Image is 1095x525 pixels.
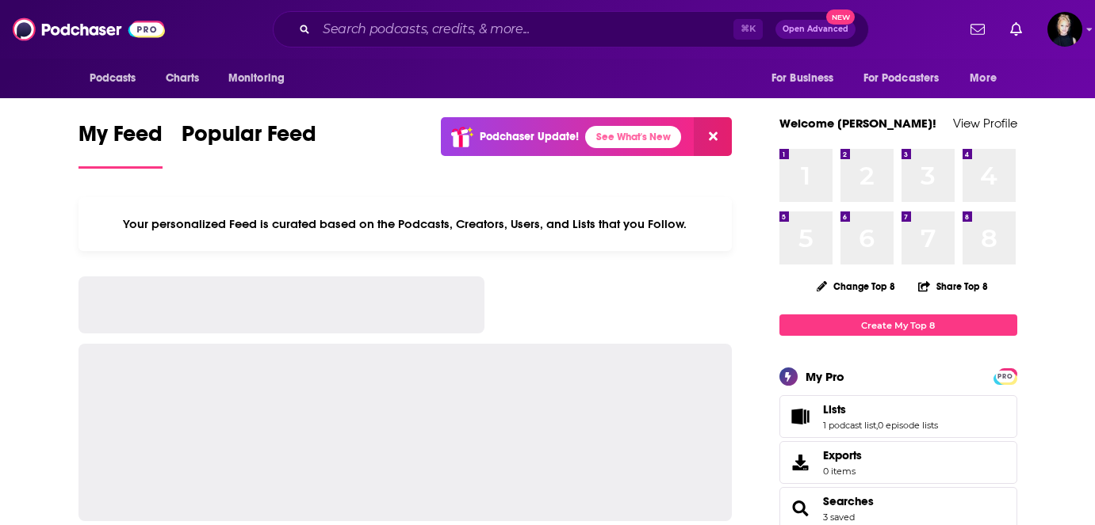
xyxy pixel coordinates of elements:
input: Search podcasts, credits, & more... [316,17,733,42]
span: Exports [785,451,817,474]
a: PRO [996,370,1015,382]
a: Exports [779,441,1017,484]
span: Popular Feed [182,120,316,157]
div: Your personalized Feed is curated based on the Podcasts, Creators, Users, and Lists that you Follow. [78,197,733,251]
a: See What's New [585,126,681,148]
a: View Profile [953,116,1017,131]
span: More [970,67,997,89]
span: , [876,420,878,431]
a: Charts [155,63,209,93]
span: ⌘ K [733,19,763,40]
a: Searches [823,494,874,508]
a: Welcome [PERSON_NAME]! [779,116,936,131]
span: PRO [996,371,1015,382]
img: Podchaser - Follow, Share and Rate Podcasts [13,14,165,44]
span: For Business [771,67,834,89]
button: open menu [959,63,1017,93]
button: Share Top 8 [917,271,989,302]
div: My Pro [806,369,844,384]
button: Change Top 8 [807,276,905,296]
a: My Feed [78,120,163,169]
span: 0 items [823,466,862,477]
a: 0 episode lists [878,420,938,431]
a: Popular Feed [182,120,316,169]
span: Exports [823,448,862,462]
button: Open AdvancedNew [775,20,856,39]
a: Lists [823,402,938,417]
a: Create My Top 8 [779,314,1017,336]
a: Searches [785,497,817,519]
a: Show notifications dropdown [964,16,991,43]
div: Search podcasts, credits, & more... [273,11,869,48]
span: Open Advanced [783,25,848,33]
span: Podcasts [90,67,136,89]
span: New [826,10,855,25]
a: Show notifications dropdown [1004,16,1028,43]
span: Monitoring [228,67,285,89]
span: Logged in as Passell [1047,12,1082,47]
span: Charts [166,67,200,89]
span: For Podcasters [863,67,940,89]
span: Lists [823,402,846,417]
p: Podchaser Update! [480,130,579,143]
button: open menu [760,63,854,93]
button: open menu [217,63,305,93]
button: Show profile menu [1047,12,1082,47]
button: open menu [78,63,157,93]
button: open menu [853,63,963,93]
span: Lists [779,395,1017,438]
img: User Profile [1047,12,1082,47]
a: 3 saved [823,512,855,523]
span: My Feed [78,120,163,157]
a: 1 podcast list [823,420,876,431]
a: Lists [785,405,817,428]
